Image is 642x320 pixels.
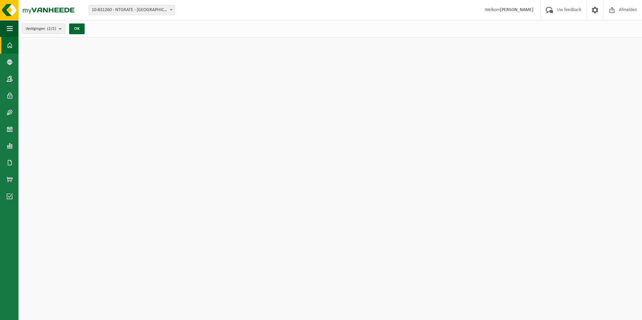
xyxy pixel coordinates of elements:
button: OK [69,23,85,34]
span: 10-831260 - NTGRATE - KORTRIJK [89,5,175,15]
button: Vestigingen(2/2) [22,23,65,34]
count: (2/2) [47,26,56,31]
span: Vestigingen [26,24,56,34]
strong: [PERSON_NAME] [500,7,534,12]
